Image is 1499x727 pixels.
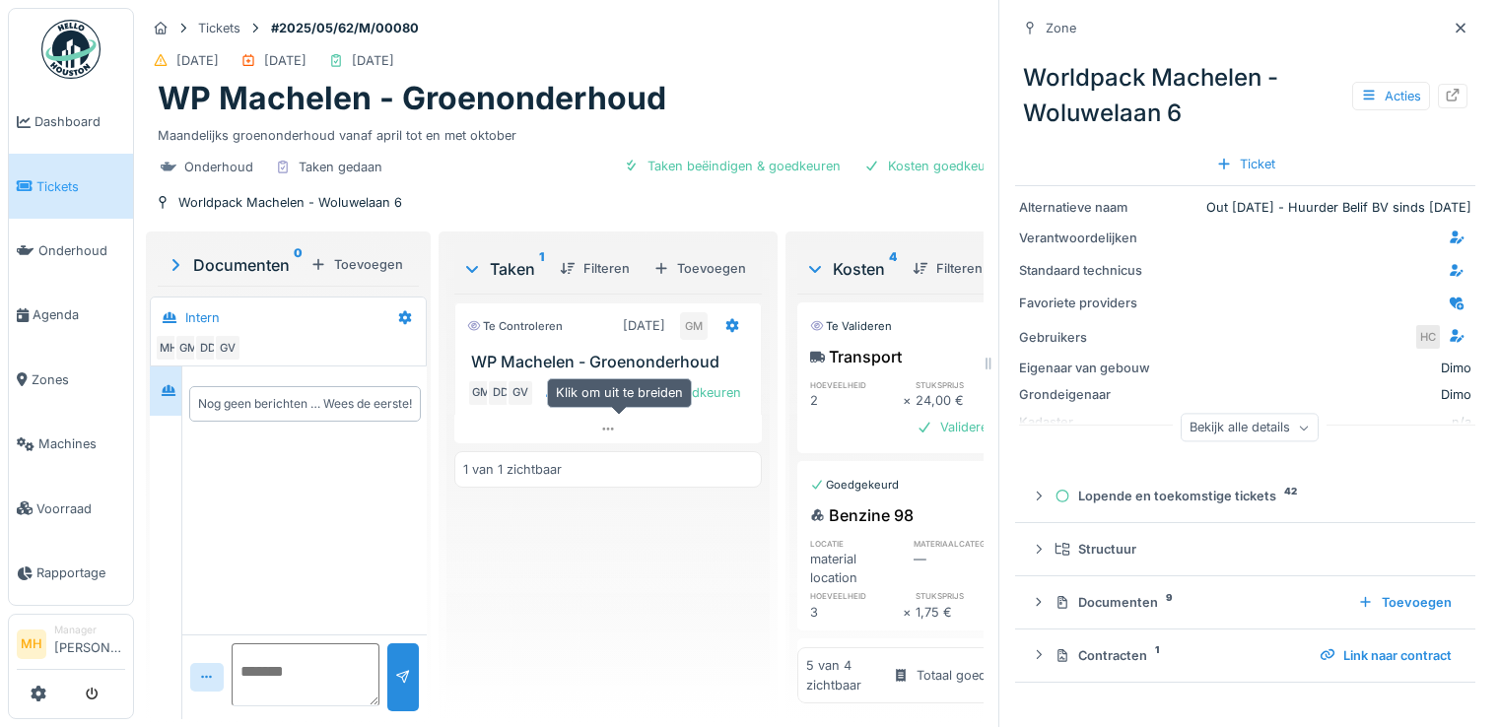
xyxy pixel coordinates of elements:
[889,257,897,281] sup: 4
[264,51,307,70] div: [DATE]
[903,603,916,622] div: ×
[1181,414,1319,442] div: Bekijk alle details
[9,541,133,605] a: Rapportage
[1055,540,1452,559] div: Structuur
[184,158,253,176] div: Onderhoud
[1023,584,1467,621] summary: Documenten9Toevoegen
[1019,198,1167,217] div: Alternatieve naam
[36,177,125,196] span: Tickets
[810,477,899,494] div: Goedgekeurd
[810,603,903,622] div: 3
[810,550,901,587] div: material location
[914,550,1011,587] div: —
[547,378,692,407] div: Klik om uit te breiden
[680,312,708,340] div: GM
[9,283,133,347] a: Agenda
[917,666,1099,685] div: Totaal goedgekeurd: 275,25 €
[903,391,916,410] div: ×
[916,589,1008,602] h6: stuksprijs
[9,476,133,540] a: Voorraad
[214,334,241,362] div: GV
[1350,589,1460,616] div: Toevoegen
[299,158,382,176] div: Taken gedaan
[38,434,125,453] span: Machines
[176,51,219,70] div: [DATE]
[552,255,638,282] div: Filteren
[1019,385,1167,404] div: Grondeigenaar
[1055,646,1304,665] div: Contracten
[41,20,101,79] img: Badge_color-CXgf-gQk.svg
[1019,328,1167,347] div: Gebruikers
[17,623,125,670] a: MH Manager[PERSON_NAME]
[352,51,394,70] div: [DATE]
[198,395,412,413] div: Nog geen berichten … Wees de eerste!
[1019,261,1167,280] div: Standaard technicus
[810,345,902,368] div: Transport
[1414,323,1442,351] div: HC
[1023,478,1467,514] summary: Lopende en toekomstige tickets42
[185,308,220,327] div: Intern
[1312,642,1460,669] div: Link naar contract
[1055,593,1342,612] div: Documenten
[155,334,182,362] div: MH
[294,253,303,277] sup: 0
[909,414,1003,440] div: Valideren
[9,412,133,476] a: Machines
[194,334,222,362] div: DD
[810,503,914,527] div: Benzine 98
[810,537,901,550] h6: locatie
[198,19,240,37] div: Tickets
[463,460,562,479] div: 1 van 1 zichtbaar
[158,80,666,117] h1: WP Machelen - Groenonderhoud
[810,318,892,335] div: Te valideren
[1019,229,1167,247] div: Verantwoordelijken
[806,657,886,694] div: 5 van 4 zichtbaar
[636,379,749,406] div: Goedkeuren
[916,391,1008,410] div: 24,00 €
[616,153,849,179] div: Taken beëindigen & goedkeuren
[1175,385,1471,404] div: Dimo
[646,255,754,282] div: Toevoegen
[507,379,534,407] div: GV
[810,378,903,391] h6: hoeveelheid
[9,154,133,218] a: Tickets
[32,370,125,389] span: Zones
[810,391,903,410] div: 2
[1046,19,1076,37] div: Zone
[1023,637,1467,674] summary: Contracten1Link naar contract
[1019,359,1167,377] div: Eigenaar van gebouw
[467,379,495,407] div: GM
[36,499,125,518] span: Voorraad
[36,563,125,582] span: Rapportage
[178,193,402,212] div: Worldpack Machelen - Woluwelaan 6
[916,603,1008,622] div: 1,75 €
[462,257,544,281] div: Taken
[856,153,1013,179] div: Kosten goedkeuren
[467,318,563,335] div: Te controleren
[914,537,1011,550] h6: materiaalcategorie
[1175,198,1471,217] div: Out [DATE] - Huurder Belif BV sinds [DATE]
[623,316,665,335] div: [DATE]
[1019,294,1167,312] div: Favoriete providers
[54,623,125,637] div: Manager
[471,353,753,371] h3: WP Machelen - Groenonderhoud
[1441,359,1471,377] div: Dimo
[1208,151,1283,177] div: Ticket
[1352,82,1430,110] div: Acties
[17,629,46,659] li: MH
[539,257,544,281] sup: 1
[805,257,897,281] div: Kosten
[916,378,1008,391] h6: stuksprijs
[174,334,202,362] div: GM
[487,379,514,407] div: DD
[263,19,427,37] strong: #2025/05/62/M/00080
[9,219,133,283] a: Onderhoud
[810,589,903,602] h6: hoeveelheid
[905,255,990,282] div: Filteren
[166,253,303,277] div: Documenten
[33,305,125,324] span: Agenda
[158,118,1115,145] div: Maandelijks groenonderhoud vanaf april tot en met oktober
[54,623,125,665] li: [PERSON_NAME]
[1023,531,1467,567] summary: Structuur
[9,348,133,412] a: Zones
